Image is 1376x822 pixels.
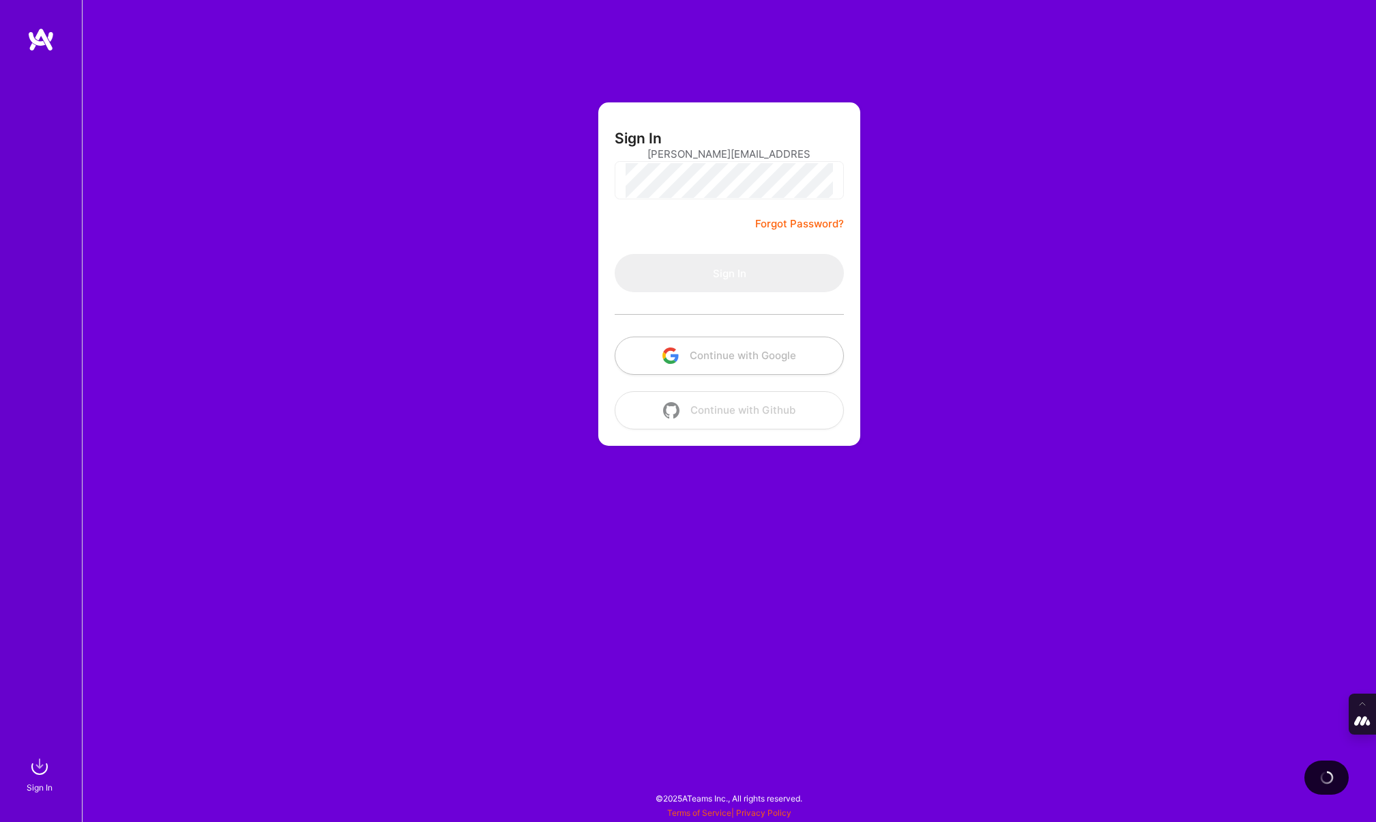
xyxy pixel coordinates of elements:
[736,808,791,818] a: Privacy Policy
[82,781,1376,815] div: © 2025 ATeams Inc., All rights reserved.
[662,348,679,364] img: icon
[27,780,53,795] div: Sign In
[667,808,731,818] a: Terms of Service
[26,753,53,780] img: sign in
[667,808,791,818] span: |
[615,337,844,375] button: Continue with Google
[647,137,811,171] input: Email...
[615,391,844,429] button: Continue with Github
[615,130,662,147] h3: Sign In
[663,402,679,419] img: icon
[615,254,844,292] button: Sign In
[29,753,53,795] a: sign inSign In
[1317,768,1336,787] img: loading
[755,216,844,232] a: Forgot Password?
[27,27,55,52] img: logo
